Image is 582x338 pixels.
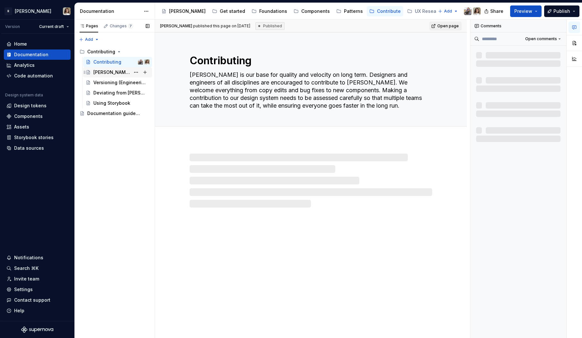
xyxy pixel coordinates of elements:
div: Patterns [344,8,363,14]
div: Versioning (Engineering) [93,79,146,86]
a: Settings [4,284,71,295]
svg: Supernova Logo [21,326,53,333]
a: Using Storybook [83,98,152,108]
div: UX Research [415,8,443,14]
div: Comments [470,20,566,32]
textarea: [PERSON_NAME] is our base for quality and velocity on long term. Designers and engineers of all d... [188,70,431,111]
a: UX Research [405,6,453,16]
img: Ian [138,59,143,65]
div: Contributing [87,49,115,55]
a: ContributingIanSandrina pereira [83,57,152,67]
span: [PERSON_NAME] [160,23,192,28]
div: Assets [14,124,29,130]
img: Ian [464,7,472,15]
div: Analytics [14,62,35,68]
a: Storybook stories [4,132,71,143]
div: [PERSON_NAME] [169,8,206,14]
a: Contribute [367,6,403,16]
span: Add [444,9,452,14]
div: Contribute [377,8,401,14]
a: Assets [4,122,71,132]
a: [PERSON_NAME] [159,6,208,16]
a: Documentation [4,49,71,60]
div: Design tokens [14,102,47,109]
img: Sandrina pereira [473,7,481,15]
div: Pages [80,23,98,29]
a: Foundations [249,6,290,16]
div: Search ⌘K [14,265,39,271]
div: [PERSON_NAME] workflow [93,69,130,76]
button: Help [4,306,71,316]
button: Notifications [4,253,71,263]
a: Data sources [4,143,71,153]
div: Notifications [14,254,43,261]
button: Preview [510,5,542,17]
div: Data sources [14,145,44,151]
img: Sandrina pereira [144,59,150,65]
a: Patterns [334,6,365,16]
span: Current draft [39,24,64,29]
div: Changes [110,23,133,29]
span: Open page [437,23,459,29]
a: Deviating from [PERSON_NAME] [83,88,152,98]
div: Contact support [14,297,50,303]
a: [PERSON_NAME] workflow [83,67,152,77]
span: Open comments [525,36,557,41]
button: Publish [544,5,579,17]
button: R[PERSON_NAME]Sandrina pereira [1,4,73,18]
div: Invite team [14,276,39,282]
span: Publish [553,8,570,14]
span: 7 [128,23,133,29]
button: Search ⌘K [4,263,71,273]
div: Components [14,113,43,120]
button: Add [436,7,460,16]
div: Components [301,8,330,14]
textarea: Contributing [188,53,431,68]
div: Code automation [14,73,53,79]
div: Using Storybook [93,100,130,106]
a: Get started [210,6,248,16]
a: Versioning (Engineering) [83,77,152,88]
button: Open comments [522,34,564,43]
a: Home [4,39,71,49]
a: Documentation guidelines [77,108,152,119]
div: Page tree [159,5,435,18]
img: Sandrina pereira [63,7,71,15]
div: Storybook stories [14,134,54,141]
div: Contributing [77,47,152,57]
div: Documentation [14,51,48,58]
div: Design system data [5,93,43,98]
div: Page tree [77,47,152,119]
button: Add [77,35,101,44]
div: Documentation [80,8,141,14]
a: Components [291,6,332,16]
span: Preview [514,8,532,14]
div: R [4,7,12,15]
a: Open page [429,22,462,31]
div: Documentation guidelines [87,110,140,117]
span: Share [490,8,503,14]
div: Published [255,22,285,30]
a: Analytics [4,60,71,70]
span: Add [85,37,93,42]
div: Contributing [93,59,121,65]
div: Help [14,307,24,314]
div: Get started [220,8,245,14]
div: Foundations [259,8,287,14]
button: Contact support [4,295,71,305]
div: [PERSON_NAME] [15,8,51,14]
div: Version [5,24,20,29]
span: published this page on [DATE] [160,23,250,29]
a: Design tokens [4,101,71,111]
button: Current draft [36,22,72,31]
div: Deviating from [PERSON_NAME] [93,90,146,96]
a: Components [4,111,71,121]
div: Settings [14,286,33,293]
button: Share [481,5,508,17]
a: Invite team [4,274,71,284]
a: Code automation [4,71,71,81]
div: Home [14,41,27,47]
